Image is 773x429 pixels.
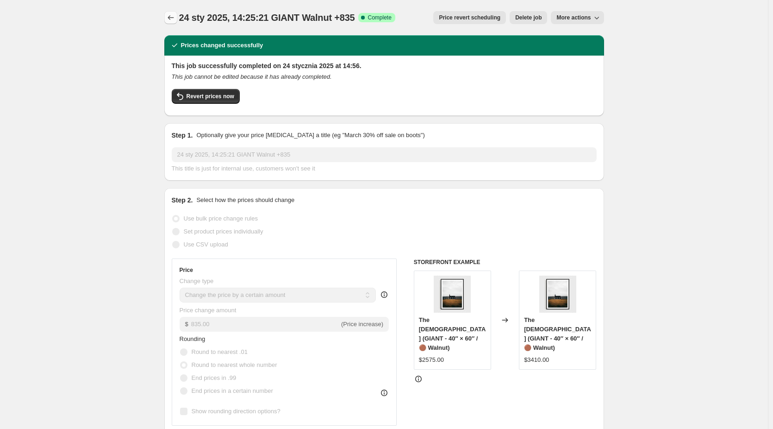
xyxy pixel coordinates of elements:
span: The [DEMOGRAPHIC_DATA] (GIANT - 40″ × 60″ / 🟤 Walnut) [419,316,486,351]
button: Price change jobs [164,11,177,24]
p: Optionally give your price [MEDICAL_DATA] a title (eg "March 30% off sale on boots") [196,131,424,140]
span: Round to nearest whole number [192,361,277,368]
img: Iceland-Fine-Art-Photography-Print-Budir-Black-Church-101_80x.jpg [434,276,471,313]
span: Delete job [515,14,542,21]
span: 24 sty 2025, 14:25:21 GIANT Walnut +835 [179,13,355,23]
span: End prices in .99 [192,374,237,381]
span: More actions [556,14,591,21]
span: (Price increase) [341,321,383,328]
h3: Price [180,266,193,274]
h6: STOREFRONT EXAMPLE [414,259,597,266]
span: Use bulk price change rules [184,215,258,222]
span: This title is just for internal use, customers won't see it [172,165,315,172]
span: The [DEMOGRAPHIC_DATA] (GIANT - 40″ × 60″ / 🟤 Walnut) [524,316,591,351]
img: Iceland-Fine-Art-Photography-Print-Budir-Black-Church-101_80x.jpg [539,276,576,313]
h2: Step 2. [172,196,193,205]
span: Round to nearest .01 [192,348,248,355]
span: Set product prices individually [184,228,263,235]
span: Show rounding direction options? [192,408,281,415]
h2: Step 1. [172,131,193,140]
button: More actions [551,11,604,24]
button: Revert prices now [172,89,240,104]
span: Use CSV upload [184,241,228,248]
button: Price revert scheduling [433,11,506,24]
span: Rounding [180,335,206,342]
i: This job cannot be edited because it has already completed. [172,73,332,80]
span: $ [185,321,188,328]
input: 30% off holiday sale [172,147,597,162]
input: -10.00 [191,317,339,332]
h2: Prices changed successfully [181,41,263,50]
span: Complete [368,14,391,21]
p: Select how the prices should change [196,196,294,205]
span: End prices in a certain number [192,387,273,394]
span: Revert prices now [187,93,234,100]
button: Delete job [510,11,547,24]
span: $3410.00 [524,356,549,363]
div: help [380,290,389,299]
span: Price revert scheduling [439,14,500,21]
span: Change type [180,278,214,284]
span: $2575.00 [419,356,444,363]
span: Price change amount [180,307,237,314]
h2: This job successfully completed on 24 stycznia 2025 at 14:56. [172,61,597,70]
